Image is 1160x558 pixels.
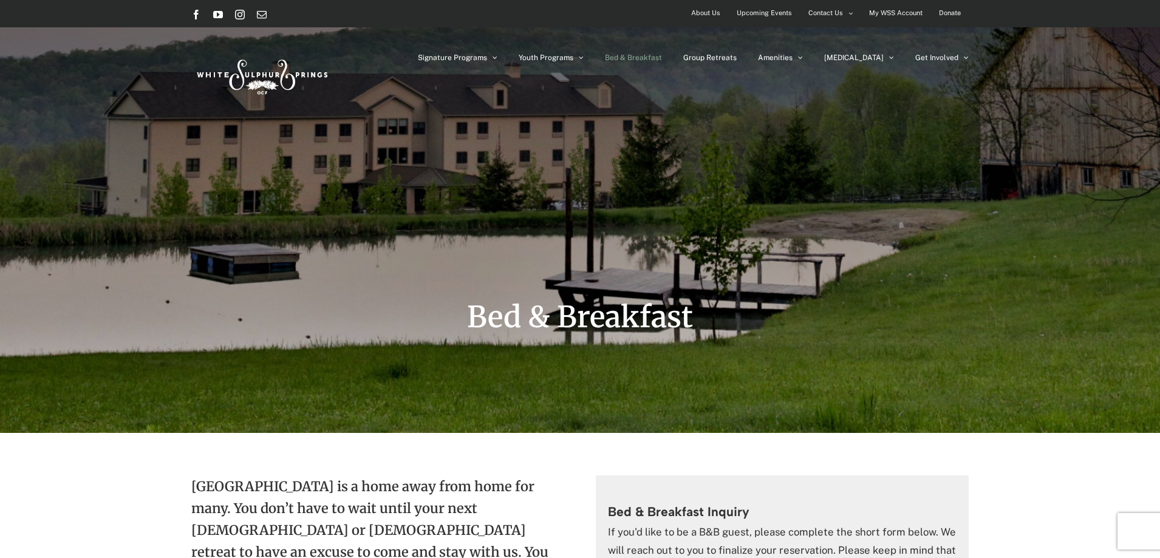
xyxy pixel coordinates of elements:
span: Bed & Breakfast [467,299,693,335]
span: Amenities [758,54,793,61]
a: [MEDICAL_DATA] [824,27,894,88]
a: Youth Programs [519,27,584,88]
a: YouTube [213,10,223,19]
a: Email [257,10,267,19]
a: Signature Programs [418,27,497,88]
span: Upcoming Events [737,4,792,22]
span: About Us [691,4,720,22]
a: Amenities [758,27,803,88]
a: Group Retreats [683,27,737,88]
span: Youth Programs [519,54,573,61]
span: [MEDICAL_DATA] [824,54,884,61]
span: Contact Us [808,4,843,22]
span: Signature Programs [418,54,487,61]
span: Donate [939,4,961,22]
img: White Sulphur Springs Logo [191,46,331,103]
span: My WSS Account [869,4,923,22]
h3: Bed & Breakfast Inquiry [608,503,957,520]
span: Get Involved [915,54,958,61]
span: Group Retreats [683,54,737,61]
nav: Main Menu [418,27,969,88]
span: Bed & Breakfast [605,54,662,61]
a: Get Involved [915,27,969,88]
a: Facebook [191,10,201,19]
a: Bed & Breakfast [605,27,662,88]
a: Instagram [235,10,245,19]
